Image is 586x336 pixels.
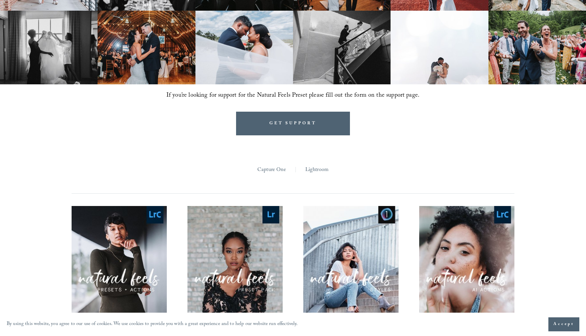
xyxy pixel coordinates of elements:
img: Candid wedding photographer in Raleigh [293,11,391,84]
button: Accept [548,317,579,331]
img: Intimate wedding portrait first kiss NC [391,11,488,84]
a: Capture One [257,165,286,175]
span: If you’re looking for support for the Natural Feels Preset please fill out the form on the suppor... [166,91,420,101]
img: Happy newlywed celebration down the aisle [488,11,586,84]
a: Lightroom [305,165,329,175]
img: Intimate wedding reception NC couple dance [98,11,195,84]
a: GET SUPPORT [236,112,350,135]
p: By using this website, you agree to our use of cookies. We use cookies to provide you with a grea... [7,320,298,329]
img: Beautiful bride and groom portrait photography [195,11,293,84]
span: Accept [553,321,574,328]
span: | [295,165,296,175]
